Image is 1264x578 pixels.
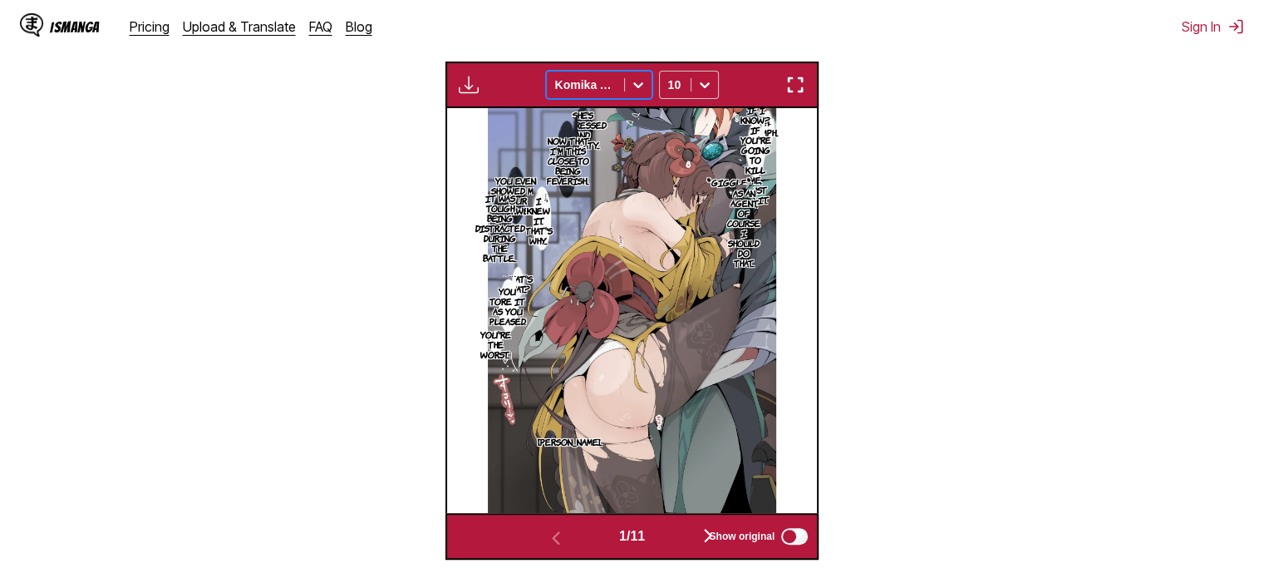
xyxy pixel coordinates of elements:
p: I knew it. That's why... [521,192,555,249]
p: *giggle*... [704,174,758,190]
p: It was tough being distracted during the battle... [472,190,529,266]
p: Now that I'm this close to being feverish... [543,132,593,189]
p: What's that...? [500,270,536,297]
button: Sign In [1182,18,1244,35]
div: IsManga [50,19,100,35]
p: As an agent, of course I should do that... [724,185,764,271]
img: Download translated images [459,75,479,95]
p: She's undressed and sweaty... [556,106,610,153]
a: Blog [346,18,372,35]
a: Upload & Translate [183,18,296,35]
p: You're the worst... [477,326,514,363]
a: IsManga LogoIsManga [20,13,130,40]
img: Manga Panel [488,108,776,513]
p: You tore it as you pleased. [486,283,529,329]
p: You even showed me your underwear... [486,172,545,219]
span: Show original [709,531,775,542]
a: FAQ [309,18,332,35]
img: Next page [698,526,718,546]
p: [PERSON_NAME]... [534,433,606,450]
img: Previous page [546,528,566,548]
a: Pricing [130,18,170,35]
img: Enter fullscreen [785,75,805,95]
p: What if I know? If you're going to kill me, just do it. [737,91,775,208]
span: 1 / 11 [619,529,645,544]
img: IsManga Logo [20,13,43,37]
input: Show original [781,528,808,545]
img: Sign out [1227,18,1244,35]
